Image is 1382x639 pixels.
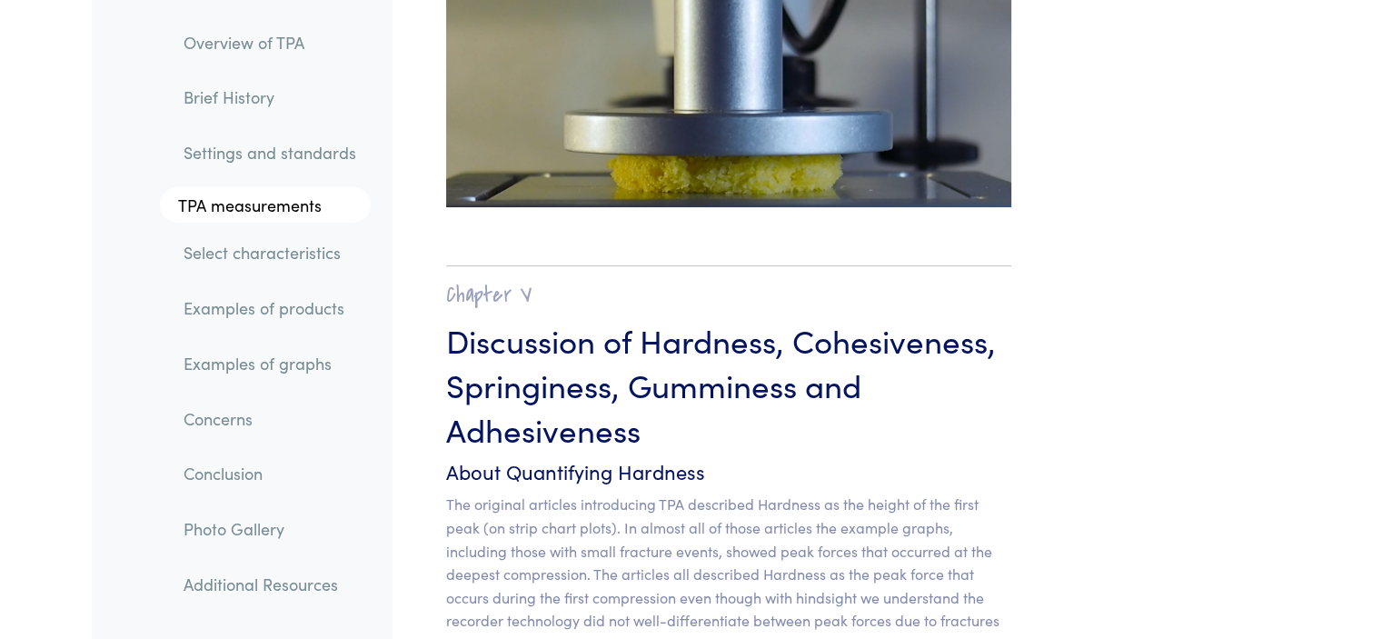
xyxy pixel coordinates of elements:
a: Concerns [169,398,371,440]
a: Examples of products [169,288,371,330]
a: Additional Resources [169,564,371,605]
a: Conclusion [169,454,371,495]
h2: Chapter V [446,281,1012,309]
h3: Discussion of Hardness, Cohesiveness, Springiness, Gumminess and Adhesiveness [446,317,1012,451]
a: Settings and standards [169,132,371,174]
a: Select characteristics [169,233,371,275]
a: Examples of graphs [169,343,371,384]
h6: About Quantifying Hardness [446,458,1012,486]
a: Photo Gallery [169,508,371,550]
a: Brief History [169,77,371,119]
a: TPA measurements [160,187,371,224]
a: Overview of TPA [169,22,371,64]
